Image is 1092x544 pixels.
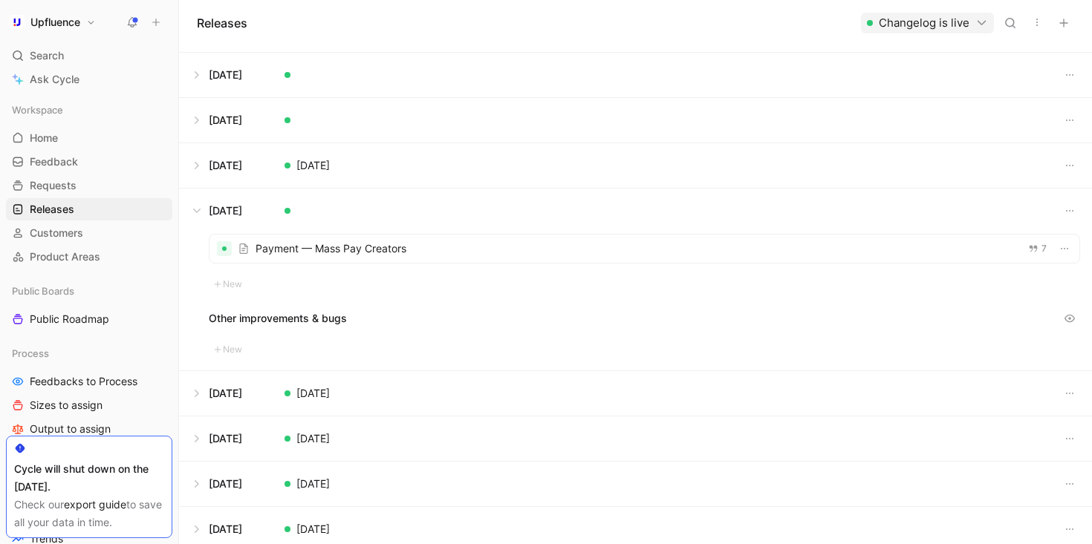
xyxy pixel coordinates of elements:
[30,16,80,29] h1: Upfluence
[30,154,78,169] span: Feedback
[6,151,172,173] a: Feedback
[6,394,172,416] a: Sizes to assign
[6,370,172,393] a: Feedbacks to Process
[30,71,79,88] span: Ask Cycle
[1025,240,1050,257] button: 7
[6,198,172,220] a: Releases
[6,280,172,330] div: Public BoardsPublic Roadmap
[6,308,172,330] a: Public Roadmap
[6,280,172,302] div: Public Boards
[10,15,25,30] img: Upfluence
[6,127,172,149] a: Home
[209,341,247,358] button: New
[1041,244,1047,253] span: 7
[30,202,74,217] span: Releases
[6,99,172,121] div: Workspace
[30,131,58,145] span: Home
[197,14,247,32] h1: Releases
[6,12,100,33] button: UpfluenceUpfluence
[12,346,49,361] span: Process
[6,342,172,464] div: ProcessFeedbacks to ProcessSizes to assignOutput to assignBusiness Focus to assign
[14,460,164,496] div: Cycle will shut down on the [DATE].
[30,312,109,327] span: Public Roadmap
[30,47,64,65] span: Search
[6,418,172,440] a: Output to assign
[6,342,172,364] div: Process
[209,275,247,293] button: New
[6,68,172,91] a: Ask Cycle
[6,174,172,197] a: Requests
[861,13,994,33] button: Changelog is live
[12,102,63,117] span: Workspace
[30,249,100,264] span: Product Areas
[6,45,172,67] div: Search
[12,284,74,298] span: Public Boards
[209,308,1080,329] div: Other improvements & bugs
[30,178,77,193] span: Requests
[30,226,83,240] span: Customers
[6,222,172,244] a: Customers
[14,496,164,531] div: Check our to save all your data in time.
[30,422,111,436] span: Output to assign
[6,246,172,268] a: Product Areas
[30,374,137,389] span: Feedbacks to Process
[30,398,103,413] span: Sizes to assign
[64,498,126,511] a: export guide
